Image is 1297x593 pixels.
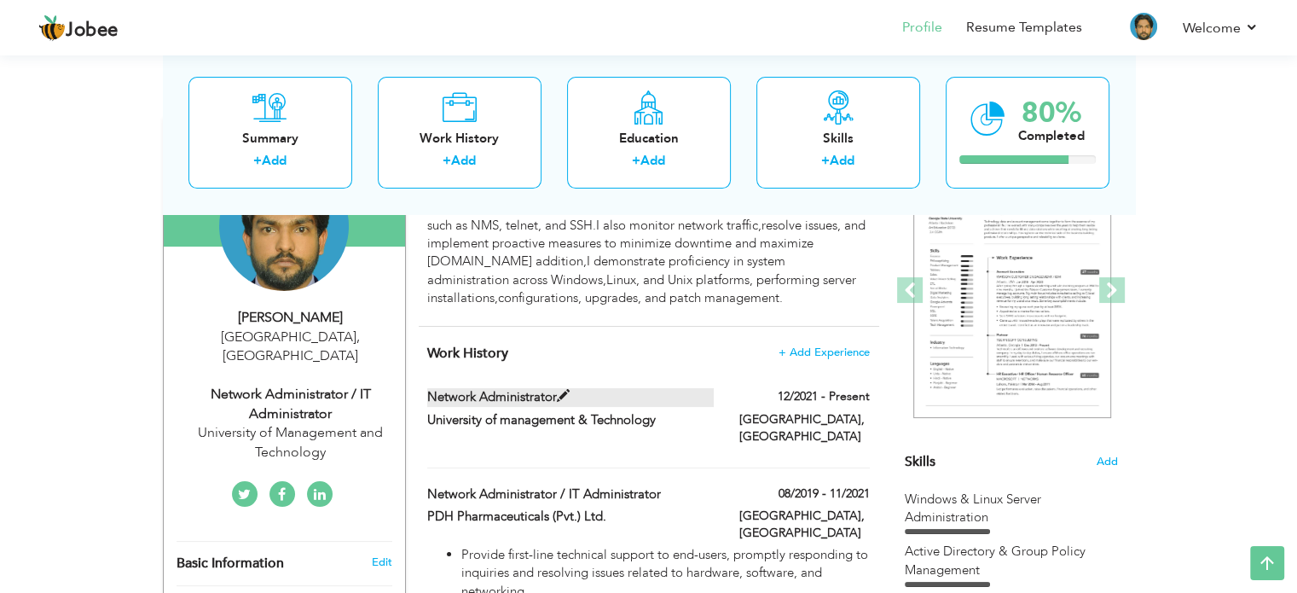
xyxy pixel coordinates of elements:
label: Network Administrator / IT Administrator [427,485,714,503]
a: Resume Templates [966,18,1082,38]
img: Profile Img [1130,13,1157,40]
span: , [356,328,360,346]
label: + [443,153,451,171]
div: 80% [1018,99,1085,127]
a: Edit [371,555,391,570]
span: Basic Information [177,556,284,572]
div: Work History [391,130,528,148]
div: Summary [202,130,339,148]
div: Skills [770,130,906,148]
span: Jobee [66,21,119,40]
div: [PERSON_NAME] [177,308,405,328]
span: Skills [905,452,935,471]
div: Network Administrator / IT Administrator [177,385,405,424]
a: Add [830,153,854,170]
label: + [632,153,640,171]
a: Welcome [1183,18,1259,38]
label: [GEOGRAPHIC_DATA], [GEOGRAPHIC_DATA] [739,411,870,445]
label: + [821,153,830,171]
label: [GEOGRAPHIC_DATA], [GEOGRAPHIC_DATA] [739,508,870,542]
div: Experienced Network Administrator | IT Support Engineer I work as a Network Engineer at UMT [GEOG... [427,161,869,307]
a: Add [640,153,665,170]
a: Profile [902,18,942,38]
span: Add [1097,454,1118,470]
label: + [253,153,262,171]
label: 08/2019 - 11/2021 [779,485,870,503]
h4: This helps to show the companies you have worked for. [427,345,869,362]
label: PDH Pharmaceuticals (Pvt.) Ltd. [427,508,714,526]
span: Work History [427,344,508,363]
img: Muhammad Mehboob [219,161,349,291]
label: Network Administrator [427,388,714,406]
div: Completed [1018,127,1085,145]
a: Jobee [38,15,119,42]
a: Add [451,153,476,170]
label: University of management & Technology [427,411,714,429]
div: Active Directory & Group Policy Management [905,543,1118,579]
a: Add [262,153,287,170]
img: jobee.io [38,15,66,42]
div: [GEOGRAPHIC_DATA] [GEOGRAPHIC_DATA] [177,328,405,367]
span: + Add Experience [779,346,870,358]
div: Education [581,130,717,148]
label: 12/2021 - Present [778,388,870,405]
div: University of Management and Technology [177,423,405,462]
div: Windows & Linux Server Administration [905,491,1118,527]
